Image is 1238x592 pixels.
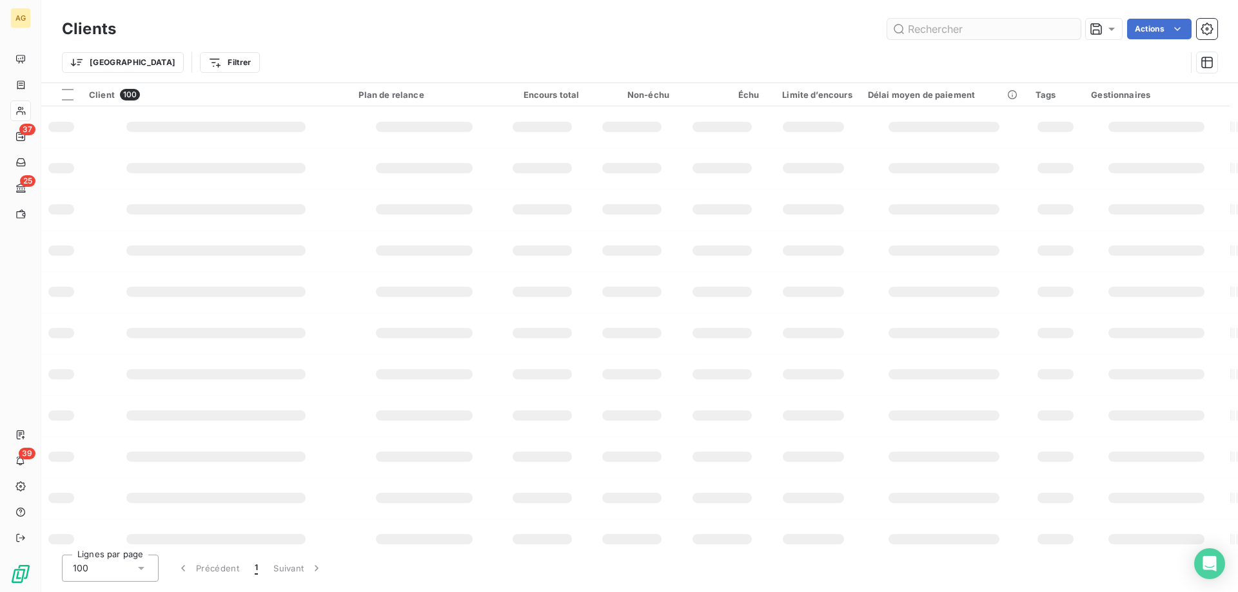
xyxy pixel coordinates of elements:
input: Rechercher [887,19,1081,39]
div: Échu [685,90,759,100]
span: 39 [19,448,35,459]
button: Suivant [266,555,331,582]
img: Logo LeanPay [10,564,31,584]
button: Filtrer [200,52,259,73]
div: AG [10,8,31,28]
div: Délai moyen de paiement [868,90,1020,100]
div: Gestionnaires [1091,90,1222,100]
span: 25 [20,175,35,187]
div: Non-échu [595,90,669,100]
span: 100 [73,562,88,575]
button: 1 [247,555,266,582]
span: 37 [19,124,35,135]
span: Client [89,90,115,100]
button: Précédent [169,555,247,582]
div: Plan de relance [359,90,489,100]
h3: Clients [62,17,116,41]
div: Limite d’encours [774,90,852,100]
div: Open Intercom Messenger [1194,548,1225,579]
button: Actions [1127,19,1192,39]
span: 1 [255,562,258,575]
span: 100 [120,89,140,100]
div: Encours total [505,90,579,100]
button: [GEOGRAPHIC_DATA] [62,52,184,73]
div: Tags [1036,90,1076,100]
